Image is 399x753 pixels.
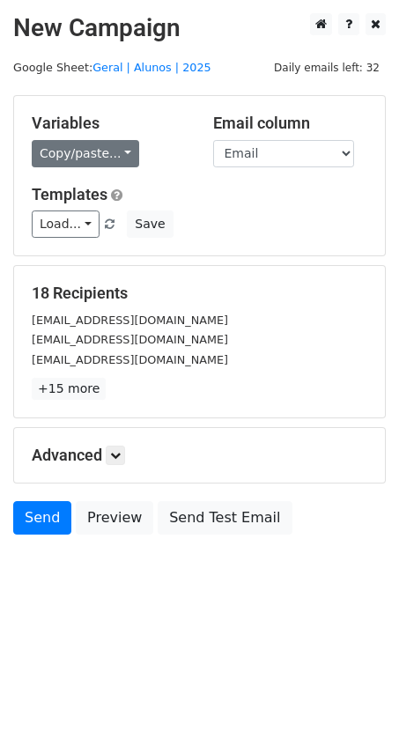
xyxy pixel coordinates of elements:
[76,501,153,535] a: Preview
[32,314,228,327] small: [EMAIL_ADDRESS][DOMAIN_NAME]
[32,378,106,400] a: +15 more
[32,353,228,366] small: [EMAIL_ADDRESS][DOMAIN_NAME]
[92,61,211,74] a: Geral | Alunos | 2025
[13,61,211,74] small: Google Sheet:
[13,13,386,43] h2: New Campaign
[32,333,228,346] small: [EMAIL_ADDRESS][DOMAIN_NAME]
[127,210,173,238] button: Save
[32,185,107,203] a: Templates
[32,140,139,167] a: Copy/paste...
[32,210,100,238] a: Load...
[13,501,71,535] a: Send
[268,61,386,74] a: Daily emails left: 32
[311,668,399,753] iframe: Chat Widget
[158,501,292,535] a: Send Test Email
[311,668,399,753] div: Widget de chat
[32,114,187,133] h5: Variables
[213,114,368,133] h5: Email column
[32,284,367,303] h5: 18 Recipients
[32,446,367,465] h5: Advanced
[268,58,386,78] span: Daily emails left: 32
